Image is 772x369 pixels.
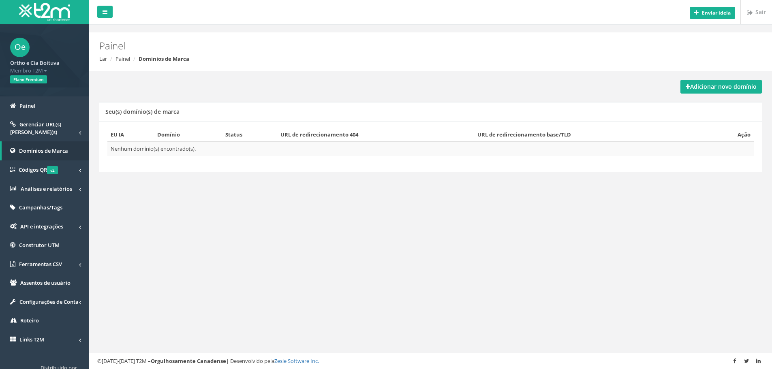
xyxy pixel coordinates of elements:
[111,145,196,152] font: Nenhum domínio(s) encontrado(s).
[226,357,274,365] font: | Desenvolvido pela
[19,166,47,173] font: Códigos QR
[10,121,61,136] font: Gerenciar URL(s) [PERSON_NAME](s)
[151,357,226,365] font: Orgulhosamente Canadense
[139,55,189,62] font: Domínios de Marca
[280,131,358,138] font: URL de redirecionamento 404
[19,204,62,211] font: Campanhas/Tags
[19,241,60,249] font: Construtor UTM
[10,67,43,74] font: Membro T2M
[19,260,62,268] font: Ferramentas CSV
[10,57,79,74] a: Ortho e Cia Boituva Membro T2M
[690,83,757,90] font: Adicionar novo domínio
[99,55,107,62] a: Lar
[20,317,39,324] font: Roteiro
[20,223,63,230] font: API e integrações
[755,8,766,16] font: Sair
[115,55,130,62] a: Painel
[477,131,571,138] font: URL de redirecionamento base/TLD
[21,185,72,192] font: Análises e relatórios
[19,336,44,343] font: Links T2M
[111,131,124,138] font: EU IA
[13,77,44,82] font: Plano Premium
[738,131,751,138] font: Ação
[19,147,68,154] font: Domínios de Marca
[680,80,762,94] a: Adicionar novo domínio
[274,357,319,365] a: Zesle Software Inc.
[10,59,60,66] font: Ortho e Cia Boituva
[157,131,180,138] font: Domínio
[50,167,55,173] font: v2
[15,41,26,52] font: Oe
[19,102,35,109] font: Painel
[97,357,151,365] font: ©[DATE]-[DATE] T2M –
[99,39,125,52] font: Painel
[20,279,71,286] font: Assentos de usuário
[225,131,242,138] font: Status
[702,9,731,16] font: Enviar ideia
[19,3,70,21] img: T2M
[690,7,735,19] button: Enviar ideia
[19,298,79,305] font: Configurações de Conta
[105,108,180,115] font: Seu(s) domínio(s) de marca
